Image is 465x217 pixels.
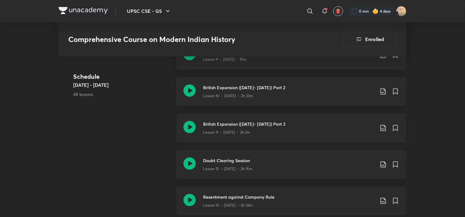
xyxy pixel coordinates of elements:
a: British Expansion ([DATE]- [DATE]) Part 1Lesson 9 • [DATE] • 10m [176,40,406,77]
p: 48 lessons [73,91,171,97]
img: streak [372,8,379,14]
p: Lesson 13 • [DATE] • 2h 33m [203,203,253,208]
img: avatar [335,8,341,14]
h3: Resentment against Company Rule [203,194,375,200]
p: Lesson 9 • [DATE] • 10m [203,57,247,62]
h3: British Expansion ([DATE]- [DATE]) Part 2 [203,84,375,91]
img: Snatashree Punyatoya [396,6,406,16]
a: Company Logo [59,7,108,16]
button: avatar [333,6,343,16]
a: Doubt Clearing SessionLesson 12 • [DATE] • 2h 15m [176,150,406,186]
p: Lesson 10 • [DATE] • 2h 23m [203,93,253,99]
h3: British Expansion ([DATE]- [DATE]) Part 3 [203,121,375,127]
a: British Expansion ([DATE]- [DATE]) Part 2Lesson 10 • [DATE] • 2h 23m [176,77,406,113]
h3: Comprehensive Course on Modern Indian History [68,35,308,44]
p: Lesson 11 • [DATE] • 2h 2m [203,130,250,135]
h3: Doubt Clearing Session [203,157,375,164]
img: Company Logo [59,7,108,14]
h5: [DATE] - [DATE] [73,81,171,89]
h4: Schedule [73,72,171,81]
p: Lesson 12 • [DATE] • 2h 15m [203,166,252,172]
button: UPSC CSE - GS [123,5,175,17]
a: British Expansion ([DATE]- [DATE]) Part 3Lesson 11 • [DATE] • 2h 2m [176,113,406,150]
button: Enrolled [343,32,397,47]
